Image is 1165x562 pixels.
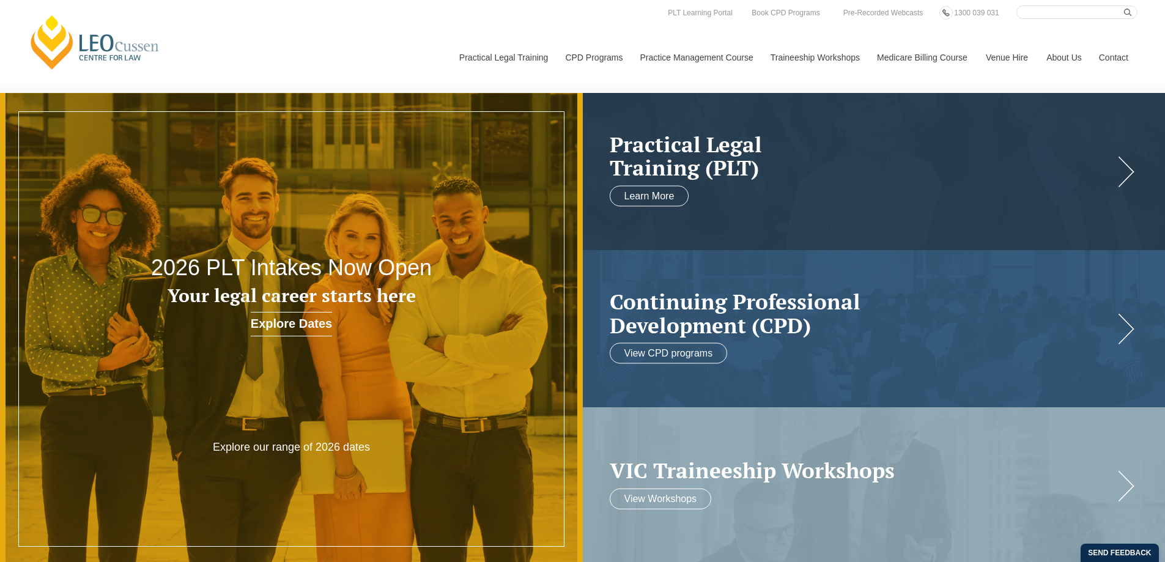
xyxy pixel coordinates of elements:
[28,13,163,71] a: [PERSON_NAME] Centre for Law
[749,6,823,20] a: Book CPD Programs
[954,9,999,17] span: 1300 039 031
[1083,480,1134,531] iframe: LiveChat chat widget
[951,6,1002,20] a: 1300 039 031
[610,185,689,206] a: Learn More
[610,132,1114,179] a: Practical LegalTraining (PLT)
[556,31,631,84] a: CPD Programs
[761,31,868,84] a: Traineeship Workshops
[610,290,1114,337] a: Continuing ProfessionalDevelopment (CPD)
[977,31,1037,84] a: Venue Hire
[1037,31,1090,84] a: About Us
[610,132,1114,179] h2: Practical Legal Training (PLT)
[1090,31,1137,84] a: Contact
[610,343,728,364] a: View CPD programs
[251,312,332,336] a: Explore Dates
[450,31,557,84] a: Practical Legal Training
[610,488,712,509] a: View Workshops
[665,6,736,20] a: PLT Learning Portal
[610,290,1114,337] h2: Continuing Professional Development (CPD)
[868,31,977,84] a: Medicare Billing Course
[631,31,761,84] a: Practice Management Course
[840,6,926,20] a: Pre-Recorded Webcasts
[117,256,467,280] h2: 2026 PLT Intakes Now Open
[117,286,467,306] h3: Your legal career starts here
[175,440,408,454] p: Explore our range of 2026 dates
[610,459,1114,483] a: VIC Traineeship Workshops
